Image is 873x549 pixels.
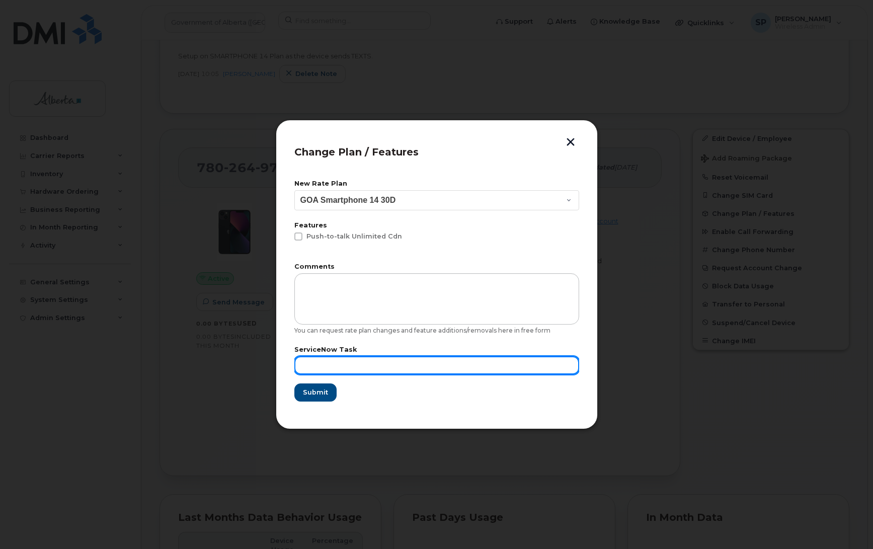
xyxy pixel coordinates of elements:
[294,264,579,270] label: Comments
[294,383,337,402] button: Submit
[294,347,579,353] label: ServiceNow Task
[294,327,579,335] div: You can request rate plan changes and feature additions/removals here in free form
[294,181,579,187] label: New Rate Plan
[294,146,419,158] span: Change Plan / Features
[303,387,328,397] span: Submit
[306,232,402,240] span: Push-to-talk Unlimited Cdn
[294,222,579,229] label: Features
